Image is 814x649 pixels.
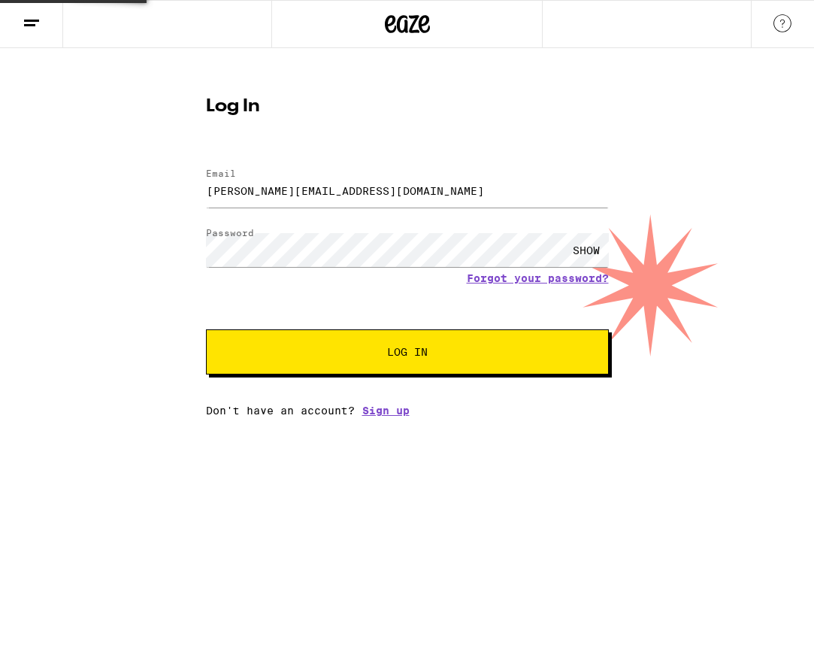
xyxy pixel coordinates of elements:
a: Sign up [362,405,410,417]
label: Email [206,168,236,178]
div: SHOW [564,233,609,267]
button: Log In [206,329,609,375]
input: Email [206,174,609,208]
div: Don't have an account? [206,405,609,417]
span: Log In [387,347,428,357]
h1: Log In [206,98,609,116]
a: Forgot your password? [467,272,609,284]
label: Password [206,228,254,238]
span: Hi. Need any help? [9,11,108,23]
